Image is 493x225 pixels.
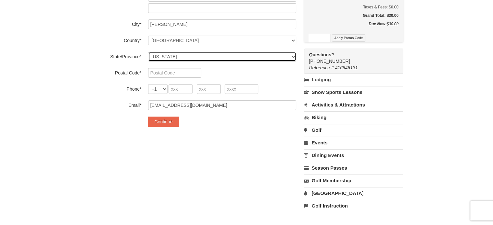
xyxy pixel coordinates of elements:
input: Postal Code [148,68,201,78]
input: xxxx [225,84,258,94]
label: Phone* [90,84,142,92]
input: Email [148,100,296,110]
label: Country* [90,36,142,44]
span: [PHONE_NUMBER] [309,51,392,64]
label: City* [90,19,142,28]
input: xxx [169,84,193,94]
a: Events [304,137,403,149]
a: Lodging [304,74,403,85]
input: xxx [197,84,221,94]
h5: Grand Total: $30.00 [309,12,398,19]
div: Taxes & Fees: $0.00 [309,4,398,10]
a: Golf [304,124,403,136]
button: Continue [148,117,179,127]
a: Golf Membership [304,174,403,186]
a: Season Passes [304,162,403,174]
a: [GEOGRAPHIC_DATA] [304,187,403,199]
strong: Due Now: [369,22,386,26]
input: City [148,19,296,29]
strong: Questions? [309,52,334,57]
a: Snow Sports Lessons [304,86,403,98]
div: $30.00 [309,21,398,34]
span: 416646131 [335,65,358,70]
label: Email* [90,100,142,108]
label: Postal Code* [90,68,142,76]
a: Dining Events [304,149,403,161]
span: Reference # [309,65,334,70]
span: - [194,86,195,91]
a: Golf Instruction [304,200,403,212]
a: Biking [304,111,403,123]
a: Activities & Attractions [304,99,403,111]
span: - [222,86,224,91]
label: State/Province* [90,52,142,60]
button: Apply Promo Code [332,34,365,41]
